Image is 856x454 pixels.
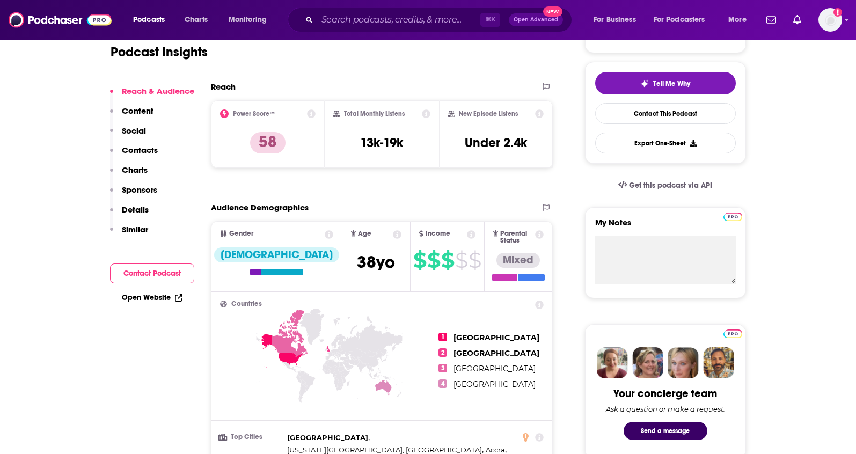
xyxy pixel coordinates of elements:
[500,230,533,244] span: Parental Status
[211,82,236,92] h2: Reach
[110,263,194,283] button: Contact Podcast
[624,422,707,440] button: Send a message
[122,204,149,215] p: Details
[133,12,165,27] span: Podcasts
[250,132,286,153] p: 58
[438,364,447,372] span: 3
[360,135,403,151] h3: 13k-19k
[438,348,447,357] span: 2
[9,10,112,30] img: Podchaser - Follow, Share and Rate Podcasts
[122,86,194,96] p: Reach & Audience
[110,165,148,185] button: Charts
[654,12,705,27] span: For Podcasters
[229,12,267,27] span: Monitoring
[233,110,275,118] h2: Power Score™
[459,110,518,118] h2: New Episode Listens
[453,348,539,358] span: [GEOGRAPHIC_DATA]
[486,445,505,454] span: Accra
[126,11,179,28] button: open menu
[357,252,395,273] span: 38 yo
[110,126,146,145] button: Social
[122,126,146,136] p: Social
[110,86,194,106] button: Reach & Audience
[465,135,527,151] h3: Under 2.4k
[110,185,157,204] button: Sponsors
[613,387,717,400] div: Your concierge team
[647,11,721,28] button: open menu
[595,103,736,124] a: Contact This Podcast
[111,44,208,60] h1: Podcast Insights
[178,11,214,28] a: Charts
[723,211,742,221] a: Pro website
[317,11,480,28] input: Search podcasts, credits, & more...
[344,110,405,118] h2: Total Monthly Listens
[438,333,447,341] span: 1
[723,213,742,221] img: Podchaser Pro
[122,224,148,235] p: Similar
[214,247,339,262] div: [DEMOGRAPHIC_DATA]
[220,434,283,441] h3: Top Cities
[110,204,149,224] button: Details
[668,347,699,378] img: Jules Profile
[211,202,309,213] h2: Audience Demographics
[703,347,734,378] img: Jon Profile
[606,405,725,413] div: Ask a question or make a request.
[728,12,747,27] span: More
[762,11,780,29] a: Show notifications dropdown
[110,106,153,126] button: Content
[231,301,262,307] span: Countries
[185,12,208,27] span: Charts
[287,445,482,454] span: [US_STATE][GEOGRAPHIC_DATA], [GEOGRAPHIC_DATA]
[723,328,742,338] a: Pro website
[597,347,628,378] img: Sydney Profile
[653,79,690,88] span: Tell Me Why
[110,224,148,244] button: Similar
[640,79,649,88] img: tell me why sparkle
[358,230,371,237] span: Age
[229,230,253,237] span: Gender
[595,133,736,153] button: Export One-Sheet
[469,252,481,269] span: $
[453,364,536,374] span: [GEOGRAPHIC_DATA]
[789,11,806,29] a: Show notifications dropdown
[818,8,842,32] span: Logged in as kochristina
[413,252,426,269] span: $
[221,11,281,28] button: open menu
[543,6,562,17] span: New
[629,181,712,190] span: Get this podcast via API
[427,252,440,269] span: $
[287,433,368,442] span: [GEOGRAPHIC_DATA]
[818,8,842,32] img: User Profile
[122,165,148,175] p: Charts
[833,8,842,17] svg: Add a profile image
[426,230,450,237] span: Income
[723,329,742,338] img: Podchaser Pro
[509,13,563,26] button: Open AdvancedNew
[632,347,663,378] img: Barbara Profile
[298,8,582,32] div: Search podcasts, credits, & more...
[514,17,558,23] span: Open Advanced
[122,106,153,116] p: Content
[438,379,447,388] span: 4
[480,13,500,27] span: ⌘ K
[496,253,540,268] div: Mixed
[122,185,157,195] p: Sponsors
[594,12,636,27] span: For Business
[595,72,736,94] button: tell me why sparkleTell Me Why
[455,252,467,269] span: $
[453,333,539,342] span: [GEOGRAPHIC_DATA]
[287,431,370,444] span: ,
[586,11,649,28] button: open menu
[818,8,842,32] button: Show profile menu
[122,145,158,155] p: Contacts
[721,11,760,28] button: open menu
[110,145,158,165] button: Contacts
[441,252,454,269] span: $
[595,217,736,236] label: My Notes
[610,172,721,199] a: Get this podcast via API
[122,293,182,302] a: Open Website
[453,379,536,389] span: [GEOGRAPHIC_DATA]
